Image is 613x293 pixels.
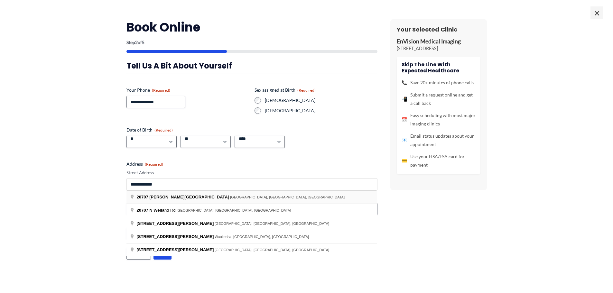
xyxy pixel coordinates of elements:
[135,40,138,45] span: 2
[265,97,377,104] label: [DEMOGRAPHIC_DATA]
[215,222,329,225] span: [GEOGRAPHIC_DATA], [GEOGRAPHIC_DATA], [GEOGRAPHIC_DATA]
[402,157,407,165] span: 💳
[397,26,480,33] h3: Your Selected Clinic
[402,91,476,107] li: Submit a request online and get a call back
[265,107,377,114] label: [DEMOGRAPHIC_DATA]
[154,128,173,133] span: (Required)
[137,234,214,239] span: [STREET_ADDRESS][PERSON_NAME]
[152,88,170,93] span: (Required)
[137,208,164,213] span: 20707 N Weila
[215,248,329,252] span: [GEOGRAPHIC_DATA], [GEOGRAPHIC_DATA], [GEOGRAPHIC_DATA]
[126,127,173,133] legend: Date of Birth
[215,235,309,239] span: Waukesha, [GEOGRAPHIC_DATA], [GEOGRAPHIC_DATA]
[145,162,163,167] span: (Required)
[126,61,377,71] h3: Tell us a bit about yourself
[137,247,214,252] span: [STREET_ADDRESS][PERSON_NAME]
[402,61,476,74] h4: Skip the line with Expected Healthcare
[397,45,480,52] p: [STREET_ADDRESS]
[177,208,291,212] span: [GEOGRAPHIC_DATA], [GEOGRAPHIC_DATA], [GEOGRAPHIC_DATA]
[126,87,249,93] label: Your Phone
[137,208,177,213] span: nd Rd
[402,78,407,87] span: 📞
[142,40,144,45] span: 5
[149,195,229,199] span: [PERSON_NAME][GEOGRAPHIC_DATA]
[402,136,407,144] span: 📧
[297,88,316,93] span: (Required)
[230,195,345,199] span: [GEOGRAPHIC_DATA], [GEOGRAPHIC_DATA], [GEOGRAPHIC_DATA]
[402,115,407,124] span: 📅
[402,132,476,149] li: Email status updates about your appointment
[137,195,148,199] span: 20707
[590,6,603,19] span: ×
[402,95,407,103] span: 📲
[402,152,476,169] li: Use your HSA/FSA card for payment
[255,87,316,93] legend: Sex assigned at Birth
[126,19,377,35] h2: Book Online
[137,221,214,226] span: [STREET_ADDRESS][PERSON_NAME]
[126,40,377,45] p: Step of
[126,161,163,167] legend: Address
[402,111,476,128] li: Easy scheduling with most major imaging clinics
[397,38,480,45] p: EnVision Medical Imaging
[402,78,476,87] li: Save 20+ minutes of phone calls
[126,170,377,176] label: Street Address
